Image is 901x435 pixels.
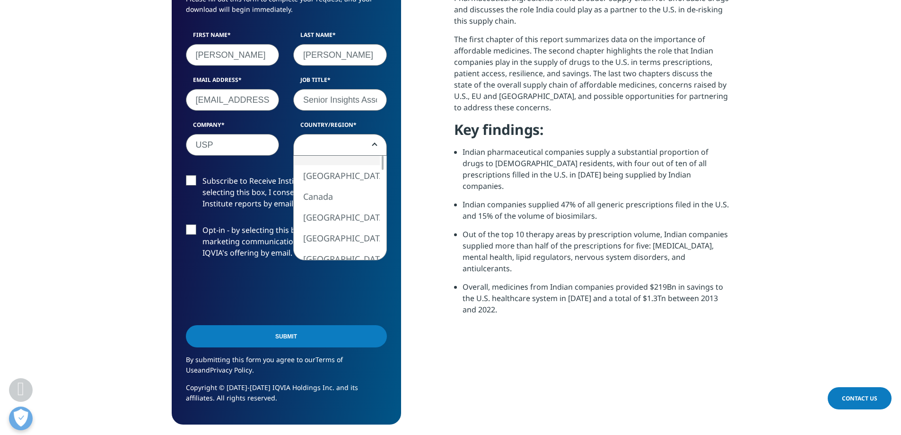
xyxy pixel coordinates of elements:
label: Subscribe to Receive Institute Reports - by selecting this box, I consent to receiving IQVIA Inst... [186,175,387,214]
a: Privacy Policy [210,365,252,374]
label: Company [186,121,280,134]
iframe: reCAPTCHA [186,274,330,311]
li: [GEOGRAPHIC_DATA] [294,165,380,186]
li: [GEOGRAPHIC_DATA] [294,249,380,269]
label: Email Address [186,76,280,89]
li: Overall, medicines from Indian companies provided $219Bn in savings to the U.S. healthcare system... [463,281,730,322]
label: Job Title [293,76,387,89]
button: Open Preferences [9,407,33,430]
label: Country/Region [293,121,387,134]
li: Out of the top 10 therapy areas by prescription volume, Indian companies supplied more than half ... [463,229,730,281]
li: Indian pharmaceutical companies supply a substantial proportion of drugs to [DEMOGRAPHIC_DATA] re... [463,146,730,199]
a: Contact Us [828,387,892,409]
li: Canada [294,186,380,207]
li: Indian companies supplied 47% of all generic prescriptions filed in the U.S. and 15% of the volum... [463,199,730,229]
span: Contact Us [842,394,877,402]
label: Last Name [293,31,387,44]
input: Submit [186,325,387,347]
li: [GEOGRAPHIC_DATA] [294,207,380,228]
p: Copyright © [DATE]-[DATE] IQVIA Holdings Inc. and its affiliates. All rights reserved. [186,382,387,410]
label: First Name [186,31,280,44]
p: The first chapter of this report summarizes data on the importance of affordable medicines. The s... [454,34,730,120]
p: By submitting this form you agree to our and . [186,355,387,382]
li: [GEOGRAPHIC_DATA] [294,228,380,249]
label: Opt-in - by selecting this box, I consent to receiving marketing communications and information a... [186,224,387,264]
h4: Key findings: [454,120,730,146]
